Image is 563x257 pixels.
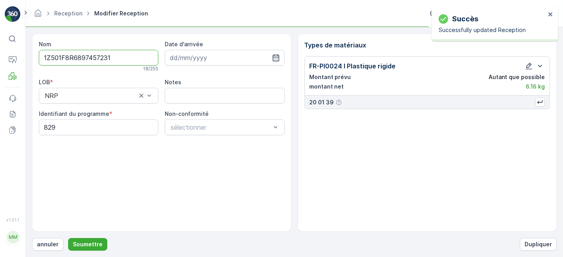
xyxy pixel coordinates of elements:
p: montant net [310,83,344,91]
button: close [548,11,553,19]
img: logo [5,6,21,22]
a: Reception [54,10,82,17]
a: Page d'accueil [34,12,42,19]
label: Non-conformité [165,110,209,117]
p: Successfully updated Reception [439,26,546,34]
p: Soumettre [73,240,103,248]
p: Dupliquer [525,240,552,248]
label: LOB [39,79,50,85]
label: Notes [165,79,181,85]
p: 20 01 39 [310,98,334,106]
button: Dupliquer [520,238,557,251]
p: sélectionner [171,123,270,132]
div: Aide Icône d'info-bulle [336,99,342,106]
button: Soumettre [68,238,107,251]
label: Date d'arrivée [165,41,203,47]
span: v 1.51.1 [5,217,21,222]
p: Autant que possible [489,73,545,81]
p: FR-PI0024 I Plastique rigide [310,61,396,71]
button: MM [5,224,21,251]
span: Modifier Reception [93,9,150,17]
input: dd/mm/yyyy [165,50,284,66]
p: 6.16 kg [526,83,545,91]
p: annuler [37,240,59,248]
p: Types de matériaux [304,40,550,50]
label: Identifiant du programme [39,110,109,117]
div: MM [7,231,19,244]
p: Succès [452,13,478,25]
label: Nom [39,41,51,47]
p: Montant prévu [310,73,351,81]
p: 18 / 255 [143,66,158,72]
button: annuler [32,238,63,251]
